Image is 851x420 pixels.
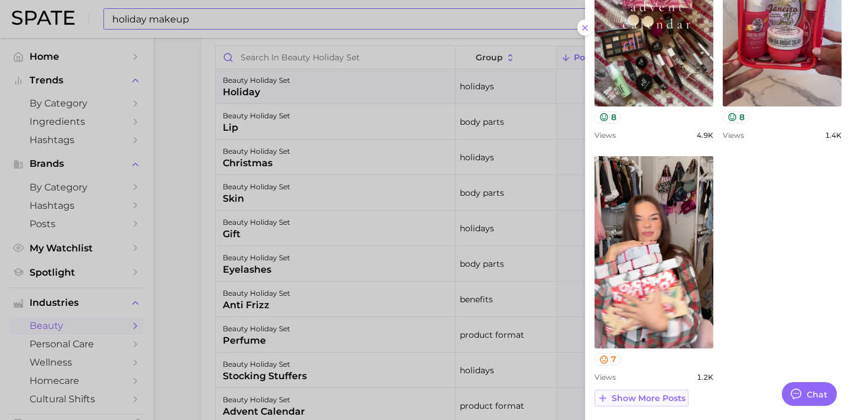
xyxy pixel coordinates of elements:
[697,131,713,140] span: 4.9k
[595,390,688,406] button: Show more posts
[723,111,749,124] button: 8
[595,131,616,140] span: Views
[825,131,842,140] span: 1.4k
[595,373,616,382] span: Views
[612,393,686,403] span: Show more posts
[697,373,713,382] span: 1.2k
[595,353,621,366] button: 7
[595,111,621,124] button: 8
[723,131,744,140] span: Views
